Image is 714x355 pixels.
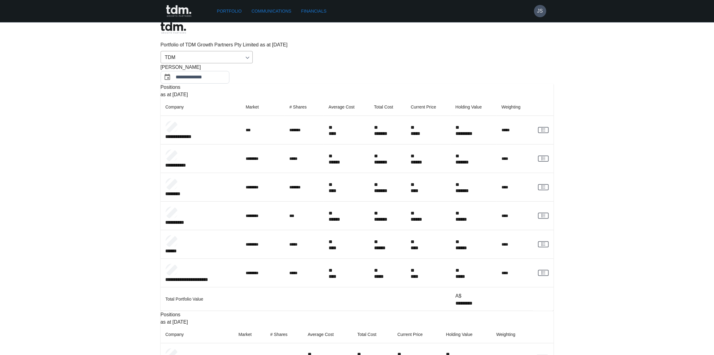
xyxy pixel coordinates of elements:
[285,98,324,116] th: # Shares
[161,91,554,98] p: as at [DATE]
[161,71,174,83] button: Choose date, selected date is Sep 30, 2025
[161,51,253,63] div: TDM
[542,271,545,274] g: rgba(16, 24, 40, 0.6
[455,292,492,300] p: A$
[538,270,548,276] a: View Client Communications
[299,6,329,17] a: Financials
[538,127,548,133] a: View Client Communications
[234,326,266,343] th: Market
[497,98,533,116] th: Weighting
[215,6,244,17] a: Portfolio
[249,6,294,17] a: Communications
[241,98,285,116] th: Market
[392,326,441,343] th: Current Price
[161,98,241,116] th: Company
[265,326,303,343] th: # Shares
[161,64,201,71] span: [PERSON_NAME]
[542,157,545,160] g: rgba(16, 24, 40, 0.6
[353,326,393,343] th: Total Cost
[441,326,492,343] th: Holding Value
[542,185,545,189] g: rgba(16, 24, 40, 0.6
[491,326,531,343] th: Weighting
[303,326,352,343] th: Average Cost
[406,98,451,116] th: Current Price
[538,241,548,247] a: View Client Communications
[161,318,554,326] p: as at [DATE]
[538,156,548,162] a: View Client Communications
[161,41,554,49] p: Portfolio of TDM Growth Partners Pty Limited as at [DATE]
[542,128,545,132] g: rgba(16, 24, 40, 0.6
[538,184,548,190] a: View Client Communications
[451,98,497,116] th: Holding Value
[542,243,545,246] g: rgba(16, 24, 40, 0.6
[161,311,554,318] p: Positions
[534,5,546,17] button: JS
[324,98,369,116] th: Average Cost
[537,7,543,15] h6: JS
[369,98,406,116] th: Total Cost
[161,326,234,343] th: Company
[542,214,545,217] g: rgba(16, 24, 40, 0.6
[161,287,451,311] td: Total Portfolio Value
[161,84,554,91] p: Positions
[538,213,548,219] a: View Client Communications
